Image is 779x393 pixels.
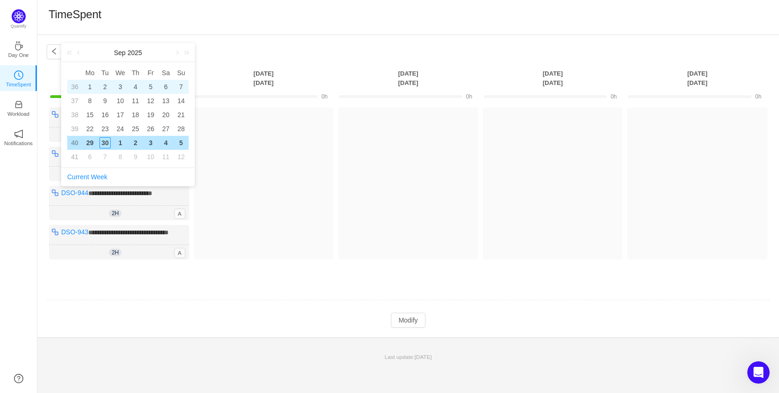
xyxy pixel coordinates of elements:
a: icon: clock-circleTimeSpent [14,73,23,83]
div: 18 [130,109,141,120]
td: October 1, 2025 [113,136,128,150]
td: September 11, 2025 [128,94,143,108]
div: 27 [160,123,171,134]
div: 11 [130,95,141,106]
div: 12 [145,95,156,106]
a: Next year (Control + right) [179,43,191,62]
td: October 2, 2025 [128,136,143,150]
div: 4 [160,137,171,148]
a: Previous month (PageUp) [75,43,84,62]
span: [DATE] [415,354,432,360]
td: October 3, 2025 [143,136,158,150]
td: September 22, 2025 [82,122,98,136]
div: 19 [145,109,156,120]
td: October 5, 2025 [173,136,189,150]
p: Quantify [11,23,27,30]
span: Mo [82,69,98,77]
td: September 26, 2025 [143,122,158,136]
a: icon: notificationNotifications [14,132,23,141]
td: October 8, 2025 [113,150,128,164]
td: September 8, 2025 [82,94,98,108]
div: 7 [176,81,187,92]
div: 5 [176,137,187,148]
div: 22 [84,123,95,134]
i: icon: coffee [14,41,23,50]
a: Last year (Control + left) [65,43,77,62]
td: September 7, 2025 [173,80,189,94]
th: [DATE] [DATE] [625,69,770,88]
div: 29 [84,137,95,148]
span: 2h [109,210,121,217]
td: September 5, 2025 [143,80,158,94]
td: September 14, 2025 [173,94,189,108]
a: Next month (PageDown) [172,43,181,62]
span: 0h [466,93,472,100]
button: Modify [391,313,425,328]
div: 3 [145,137,156,148]
p: Day One [8,51,28,59]
td: October 6, 2025 [82,150,98,164]
div: 10 [115,95,126,106]
td: September 1, 2025 [82,80,98,94]
th: Sun [173,66,189,80]
td: September 23, 2025 [98,122,113,136]
iframe: Intercom live chat [747,361,770,384]
div: 6 [160,81,171,92]
div: 26 [145,123,156,134]
td: September 27, 2025 [158,122,174,136]
div: 5 [145,81,156,92]
td: 38 [67,108,82,122]
th: Tue [98,66,113,80]
th: [DATE] [DATE] [481,69,625,88]
div: 30 [99,137,111,148]
div: 21 [176,109,187,120]
th: Wed [113,66,128,80]
span: 0h [610,93,616,100]
td: September 12, 2025 [143,94,158,108]
div: 7 [99,151,111,162]
div: 1 [84,81,95,92]
a: icon: coffeeDay One [14,44,23,53]
span: Tu [98,69,113,77]
td: September 18, 2025 [128,108,143,122]
div: 3 [115,81,126,92]
td: 39 [67,122,82,136]
p: Notifications [4,139,33,147]
td: September 19, 2025 [143,108,158,122]
div: 23 [99,123,111,134]
div: 16 [99,109,111,120]
div: 2 [130,137,141,148]
div: 13 [160,95,171,106]
a: Current Week [67,173,107,181]
td: October 7, 2025 [98,150,113,164]
button: icon: left [47,44,62,59]
td: October 12, 2025 [173,150,189,164]
td: 37 [67,94,82,108]
img: 10316 [51,189,59,196]
td: September 9, 2025 [98,94,113,108]
div: 8 [115,151,126,162]
th: [DATE] [DATE] [191,69,336,88]
img: 10316 [51,111,59,118]
td: September 10, 2025 [113,94,128,108]
td: September 25, 2025 [128,122,143,136]
td: September 3, 2025 [113,80,128,94]
td: 36 [67,80,82,94]
div: 15 [84,109,95,120]
td: September 28, 2025 [173,122,189,136]
span: Last update: [385,354,432,360]
td: September 24, 2025 [113,122,128,136]
p: Workload [7,110,29,118]
div: 9 [130,151,141,162]
td: September 13, 2025 [158,94,174,108]
div: 25 [130,123,141,134]
span: 2h [109,249,121,256]
td: September 17, 2025 [113,108,128,122]
div: 1 [115,137,126,148]
div: 11 [160,151,171,162]
div: 8 [84,95,95,106]
span: We [113,69,128,77]
a: 2025 [127,43,143,62]
a: icon: inboxWorkload [14,103,23,112]
img: Quantify [12,9,26,23]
